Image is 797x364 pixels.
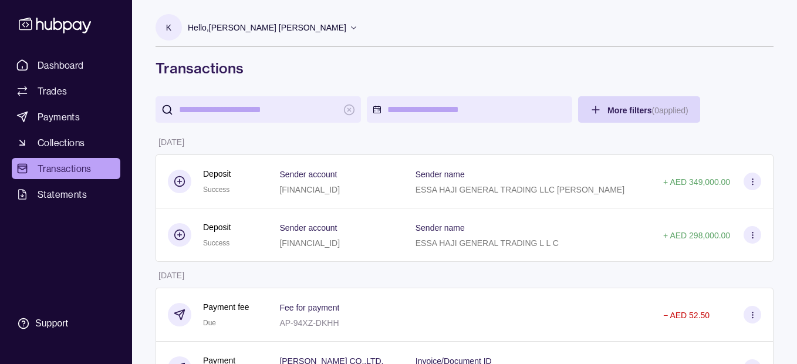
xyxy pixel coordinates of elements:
[38,136,85,150] span: Collections
[578,96,700,123] button: More filters(0applied)
[607,106,688,115] span: More filters
[38,161,92,176] span: Transactions
[158,271,184,280] p: [DATE]
[38,187,87,201] span: Statements
[179,96,337,123] input: search
[12,184,120,205] a: Statements
[279,223,337,232] p: Sender account
[279,303,339,312] p: Fee for payment
[663,311,710,320] p: − AED 52.50
[166,21,171,34] p: K
[188,21,346,34] p: Hello, [PERSON_NAME] [PERSON_NAME]
[12,132,120,153] a: Collections
[203,319,216,327] span: Due
[279,238,340,248] p: [FINANCIAL_ID]
[416,170,465,179] p: Sender name
[12,55,120,76] a: Dashboard
[416,185,624,194] p: ESSA HAJI GENERAL TRADING LLC [PERSON_NAME]
[203,301,249,314] p: Payment fee
[12,106,120,127] a: Payments
[12,80,120,102] a: Trades
[203,167,231,180] p: Deposit
[158,137,184,147] p: [DATE]
[156,59,774,77] h1: Transactions
[38,58,84,72] span: Dashboard
[663,231,730,240] p: + AED 298,000.00
[279,185,340,194] p: [FINANCIAL_ID]
[12,158,120,179] a: Transactions
[12,311,120,336] a: Support
[416,223,465,232] p: Sender name
[203,239,229,247] span: Success
[416,238,559,248] p: ESSA HAJI GENERAL TRADING L L C
[279,170,337,179] p: Sender account
[663,177,730,187] p: + AED 349,000.00
[203,221,231,234] p: Deposit
[651,106,688,115] p: ( 0 applied)
[203,186,229,194] span: Success
[279,318,339,328] p: AP-94XZ-DKHH
[38,84,67,98] span: Trades
[38,110,80,124] span: Payments
[35,317,68,330] div: Support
